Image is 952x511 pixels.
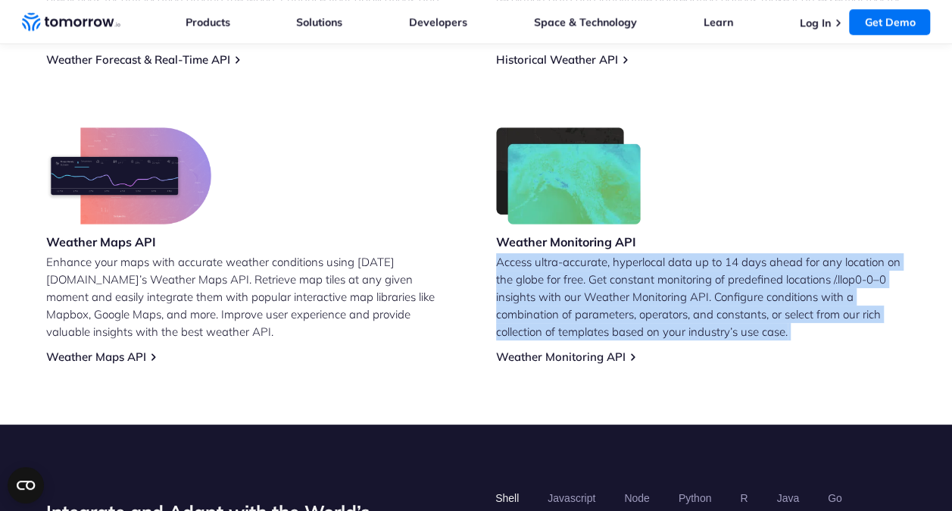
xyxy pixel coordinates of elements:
[849,9,930,35] a: Get Demo
[409,15,467,29] a: Developers
[46,52,230,67] a: Weather Forecast & Real-Time API
[496,52,618,67] a: Historical Weather API
[46,234,211,250] h3: Weather Maps API
[496,234,641,250] h3: Weather Monitoring API
[46,350,146,364] a: Weather Maps API
[673,485,716,511] button: Python
[490,485,524,511] button: Shell
[542,485,601,511] button: Javascript
[186,15,230,29] a: Products
[799,16,830,30] a: Log In
[735,485,753,511] button: R
[704,15,733,29] a: Learn
[822,485,847,511] button: Go
[296,15,342,29] a: Solutions
[496,253,907,340] p: Access ultra-accurate, hyperlocal data up to 14 days ahead for any location on the globe for free...
[46,253,457,340] p: Enhance your maps with accurate weather conditions using [DATE][DOMAIN_NAME]’s Weather Maps API. ...
[771,485,804,511] button: Java
[619,485,654,511] button: Node
[22,11,120,33] a: Home link
[496,350,626,364] a: Weather Monitoring API
[534,15,637,29] a: Space & Technology
[8,467,44,503] button: Open CMP widget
